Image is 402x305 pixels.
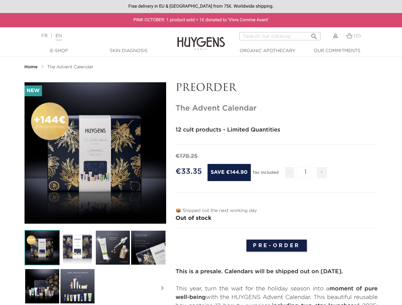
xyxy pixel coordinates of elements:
a: E-Shop [27,48,91,54]
img: Huygens [177,27,225,51]
strong: This is a presale. Calendars will be shipped out on [DATE]. [176,269,343,274]
a: Organic Apothecary [236,48,300,54]
a: FR [41,34,47,38]
span: + [317,167,327,178]
span: €178.25 [176,153,198,159]
span: - [285,167,294,178]
span: €33.35 [176,168,202,175]
input: Pre-order [246,240,307,252]
input: Search [239,32,321,40]
i:  [310,31,318,38]
span: The Advent Calendar [47,65,93,69]
a: The Advent Calendar [47,64,93,70]
div: Tax included [252,166,279,183]
strong: HuygENs Paris Beauty Advent Calendar [176,277,290,283]
a: EN [55,34,62,40]
p: PREORDER [176,82,378,94]
a: Our commitments [305,48,369,54]
h1: The Advent Calendar [176,104,378,113]
i:  [25,272,32,304]
span: (0) [354,34,361,38]
a: Home [25,64,39,70]
input: Quantity [296,167,315,178]
p: 📦 Shipped out the next working day [176,207,378,214]
strong: Home [25,65,38,69]
button:  [308,30,320,39]
i:  [159,272,166,304]
li: New [25,85,42,96]
a: Skin Diagnosis [97,48,160,54]
span: Save €144.90 [208,164,251,181]
div: | [38,32,163,40]
strong: 12 cult products - Limited Quantities [176,127,280,133]
span: Out of stock [176,215,212,221]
